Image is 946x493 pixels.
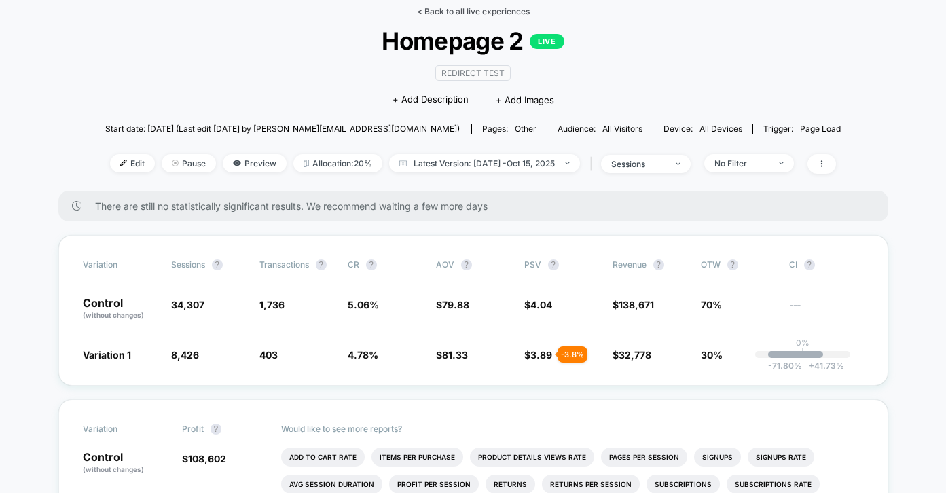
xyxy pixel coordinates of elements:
div: No Filter [714,158,769,168]
p: Would like to see more reports? [281,424,864,434]
span: $ [182,453,226,464]
span: PSV [524,259,541,270]
button: ? [316,259,327,270]
button: ? [548,259,559,270]
button: ? [211,424,221,435]
span: 3.89 [530,349,552,361]
span: Homepage 2 [142,26,804,55]
span: Revenue [613,259,647,270]
span: (without changes) [83,465,144,473]
span: + [809,361,814,371]
li: Signups Rate [748,448,814,467]
span: $ [613,299,654,310]
span: 79.88 [442,299,469,310]
div: Pages: [482,124,536,134]
p: 0% [796,337,809,348]
span: CR [348,259,359,270]
span: 403 [259,349,278,361]
span: 34,307 [171,299,204,310]
span: 5.06 % [348,299,379,310]
span: Page Load [800,124,841,134]
p: LIVE [530,34,564,49]
img: rebalance [304,160,309,167]
span: Pause [162,154,216,172]
span: Transactions [259,259,309,270]
span: 8,426 [171,349,199,361]
img: end [565,162,570,164]
img: end [676,162,680,165]
span: Start date: [DATE] (Last edit [DATE] by [PERSON_NAME][EMAIL_ADDRESS][DOMAIN_NAME]) [105,124,460,134]
button: ? [461,259,472,270]
span: All Visitors [602,124,642,134]
button: ? [653,259,664,270]
li: Product Details Views Rate [470,448,594,467]
span: 138,671 [619,299,654,310]
span: Sessions [171,259,205,270]
span: Variation [83,259,158,270]
button: ? [366,259,377,270]
span: | [587,154,601,174]
span: + Add Images [496,94,554,105]
span: CI [789,259,864,270]
span: 32,778 [619,349,651,361]
span: $ [524,299,552,310]
span: all devices [699,124,742,134]
span: 70% [701,299,722,310]
li: Add To Cart Rate [281,448,365,467]
span: Redirect Test [435,65,511,81]
span: 30% [701,349,723,361]
button: ? [212,259,223,270]
p: Control [83,297,158,321]
span: $ [524,349,552,361]
a: < Back to all live experiences [417,6,530,16]
span: Edit [110,154,155,172]
span: AOV [436,259,454,270]
span: + Add Description [393,93,469,107]
div: Audience: [558,124,642,134]
span: There are still no statistically significant results. We recommend waiting a few more days [95,200,861,212]
li: Items Per Purchase [371,448,463,467]
p: | [801,348,804,358]
span: 1,736 [259,299,285,310]
div: Trigger: [763,124,841,134]
li: Pages Per Session [601,448,687,467]
button: ? [804,259,815,270]
span: Latest Version: [DATE] - Oct 15, 2025 [389,154,580,172]
li: Signups [694,448,741,467]
span: 4.04 [530,299,552,310]
span: 41.73 % [802,361,844,371]
div: sessions [611,159,666,169]
span: $ [436,299,469,310]
span: 4.78 % [348,349,378,361]
img: edit [120,160,127,166]
span: Profit [182,424,204,434]
span: Device: [653,124,752,134]
span: Preview [223,154,287,172]
span: OTW [701,259,776,270]
span: other [515,124,536,134]
span: $ [613,349,651,361]
img: end [779,162,784,164]
span: -71.80 % [768,361,802,371]
img: end [172,160,179,166]
span: 108,602 [188,453,226,464]
span: Allocation: 20% [293,154,382,172]
img: calendar [399,160,407,166]
span: --- [789,301,864,321]
span: 81.33 [442,349,468,361]
span: Variation [83,424,158,435]
div: - 3.8 % [558,346,587,363]
span: Variation 1 [83,349,131,361]
p: Control [83,452,168,475]
span: $ [436,349,468,361]
button: ? [727,259,738,270]
span: (without changes) [83,311,144,319]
